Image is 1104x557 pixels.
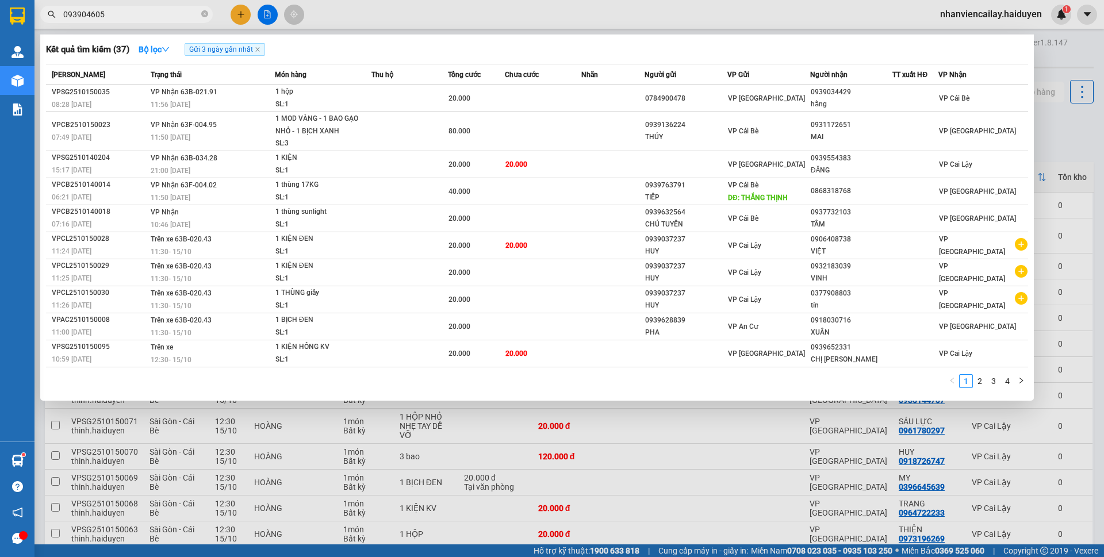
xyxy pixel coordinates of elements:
div: VPCB2510150023 [52,119,147,131]
span: plus-circle [1015,292,1028,305]
span: close-circle [201,10,208,17]
span: down [162,45,170,53]
span: close [255,47,260,52]
span: VP Nhận 63B-034.28 [151,154,217,162]
span: Nhãn [581,71,598,79]
span: [PERSON_NAME] [52,71,105,79]
span: 20.000 [448,349,470,358]
a: 4 [1001,375,1014,387]
div: SL: 1 [275,218,362,231]
div: 0932183039 [811,260,892,272]
span: 20.000 [448,241,470,249]
span: 11:30 - 15/10 [151,329,191,337]
div: 0868318768 [811,185,892,197]
div: SL: 1 [275,98,362,111]
span: VP [GEOGRAPHIC_DATA] [728,94,805,102]
div: CHỊ [PERSON_NAME] [811,354,892,366]
sup: 1 [22,453,25,456]
span: VP [GEOGRAPHIC_DATA] [939,262,1005,283]
span: 20.000 [448,94,470,102]
div: 0939037237 [645,233,727,245]
span: left [949,377,956,384]
div: 1 KIỆN [275,152,362,164]
span: question-circle [12,481,23,492]
span: VP Nhận [938,71,967,79]
span: plus-circle [1015,265,1028,278]
div: SL: 1 [275,299,362,312]
div: VPSG2510150035 [52,86,147,98]
div: 0939037237 [645,260,727,272]
span: 11:50 [DATE] [151,194,190,202]
img: warehouse-icon [11,75,24,87]
span: Trên xe 63B-020.43 [151,235,212,243]
span: 11:50 [DATE] [151,133,190,141]
span: VP [GEOGRAPHIC_DATA] [939,235,1005,256]
div: VPCL2510150028 [52,233,147,245]
div: 0939632564 [645,206,727,218]
span: VP An Cư [728,322,758,331]
span: VP [GEOGRAPHIC_DATA] [728,160,805,168]
span: 20.000 [448,160,470,168]
span: VP Cai Lậy [728,295,761,304]
td: [DOMAIN_NAME] [94,36,219,52]
span: Trên xe 63B-020.43 [151,289,212,297]
span: 11:25 [DATE] [52,274,91,282]
div: CHÚ TUYÊN [645,218,727,231]
div: 0937732103 [811,206,892,218]
div: 1 BỊCH ĐEN [275,314,362,326]
div: 1 MOD VÀNG - 1 BAO GẠO NHỎ - 1 BỊCH XANH [275,113,362,137]
span: VP Cái Bè [728,214,758,222]
span: 20.000 [448,268,470,276]
span: 11:26 [DATE] [52,301,91,309]
span: 11:30 - 15/10 [151,248,191,256]
span: Trạng thái [151,71,182,79]
div: 0939034429 [811,86,892,98]
button: right [1014,374,1028,388]
div: SL: 1 [275,164,362,177]
span: 11:30 - 15/10 [151,275,191,283]
div: XUÂN [811,326,892,339]
span: 07:49 [DATE] [52,133,91,141]
span: VP Cai Lậy [939,349,972,358]
span: VP [GEOGRAPHIC_DATA] [728,349,805,358]
li: Next Page [1014,374,1028,388]
a: 3 [987,375,1000,387]
span: 11:30 - 15/10 [151,302,191,310]
span: TT xuất HĐ [892,71,927,79]
div: MAI [811,131,892,143]
div: VPCB2510140014 [52,179,147,191]
div: VPSG2510140204 [52,152,147,164]
div: VPCL2510150030 [52,287,147,299]
div: 1 KIỆN ĐEN [275,260,362,272]
span: Món hàng [275,71,306,79]
div: VPAC2510150008 [52,314,147,326]
div: 0939652331 [811,341,892,354]
img: solution-icon [11,103,24,116]
div: SL: 3 [275,137,362,150]
div: 1 hộp [275,86,362,98]
div: 0377908803 [811,287,892,299]
div: THÚY [645,131,727,143]
div: 0931172651 [811,119,892,131]
span: right [1018,377,1025,384]
span: 20.000 [448,295,470,304]
div: VIỆT [811,245,892,258]
span: 06:21 [DATE] [52,193,91,201]
span: VP Cai Lậy [939,160,972,168]
span: VP [GEOGRAPHIC_DATA] [939,322,1016,331]
span: 12:30 - 15/10 [151,356,191,364]
span: 80.000 [448,127,470,135]
a: 2 [973,375,986,387]
div: VPSG2510150095 [52,341,147,353]
span: 11:24 [DATE] [52,247,91,255]
div: VINH [811,272,892,285]
span: VP Nhận [151,208,179,216]
div: 0939136224 [645,119,727,131]
span: VP Gửi [727,71,749,79]
span: Chưa cước [505,71,539,79]
span: 20.000 [505,241,527,249]
div: 0784900478 [645,93,727,105]
div: 1 thùng sunlight [275,206,362,218]
span: 21:00 [DATE] [151,167,190,175]
span: Thu hộ [371,71,393,79]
